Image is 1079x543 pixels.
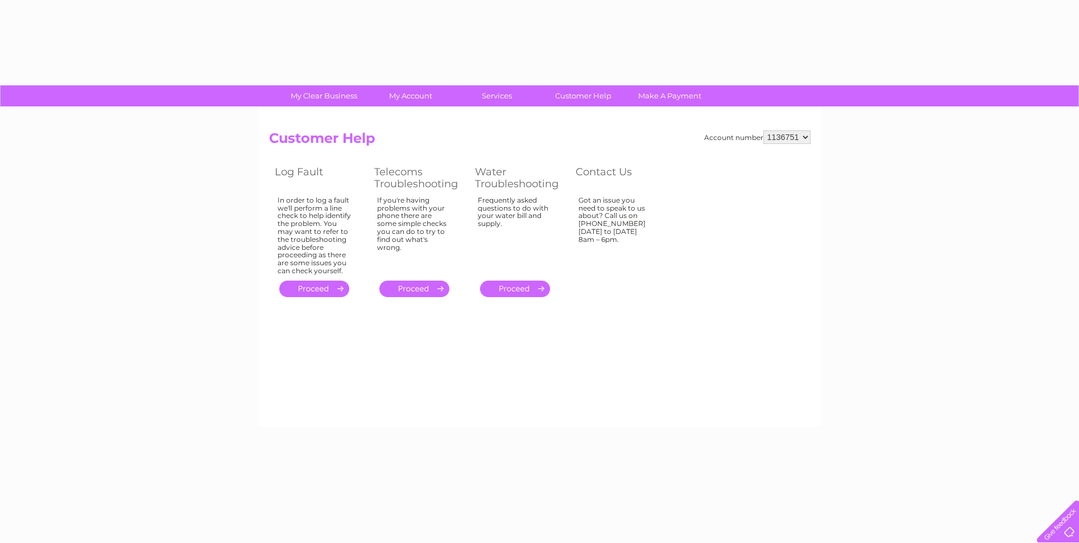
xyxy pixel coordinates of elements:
[623,85,717,106] a: Make A Payment
[450,85,544,106] a: Services
[279,281,349,297] a: .
[536,85,630,106] a: Customer Help
[377,196,452,270] div: If you're having problems with your phone there are some simple checks you can do to try to find ...
[469,163,570,193] th: Water Troubleshooting
[269,163,369,193] th: Log Fault
[277,85,371,106] a: My Clear Business
[570,163,669,193] th: Contact Us
[480,281,550,297] a: .
[369,163,469,193] th: Telecoms Troubleshooting
[578,196,652,270] div: Got an issue you need to speak to us about? Call us on [PHONE_NUMBER] [DATE] to [DATE] 8am – 6pm.
[704,130,811,144] div: Account number
[478,196,553,270] div: Frequently asked questions to do with your water bill and supply.
[278,196,352,275] div: In order to log a fault we'll perform a line check to help identify the problem. You may want to ...
[379,281,449,297] a: .
[363,85,457,106] a: My Account
[269,130,811,152] h2: Customer Help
